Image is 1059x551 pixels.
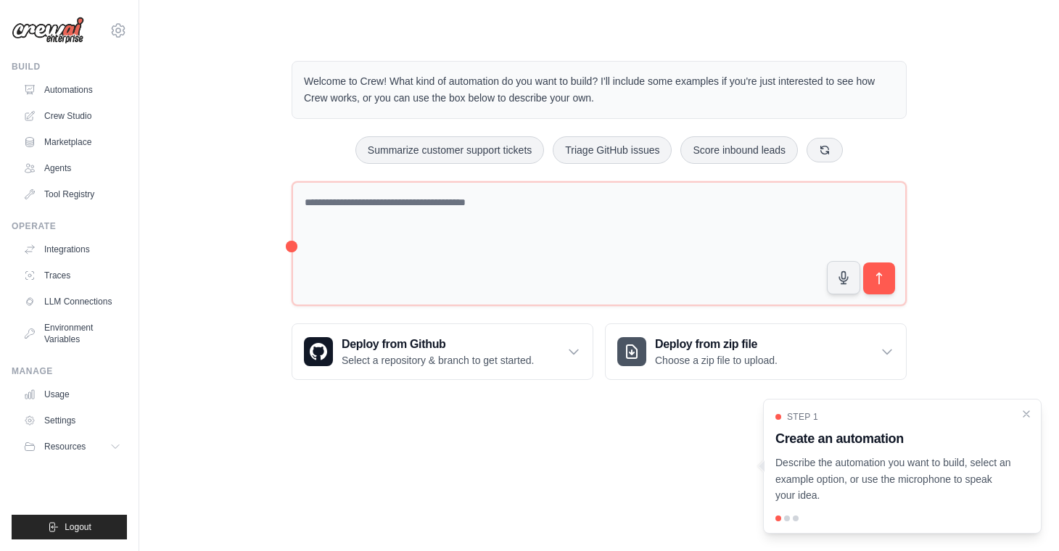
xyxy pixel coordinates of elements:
iframe: Chat Widget [986,481,1059,551]
a: LLM Connections [17,290,127,313]
p: Describe the automation you want to build, select an example option, or use the microphone to spe... [775,455,1012,504]
a: Tool Registry [17,183,127,206]
div: Operate [12,220,127,232]
span: Logout [65,521,91,533]
button: Score inbound leads [680,136,798,164]
a: Integrations [17,238,127,261]
button: Close walkthrough [1021,408,1032,420]
p: Select a repository & branch to get started. [342,353,534,368]
a: Traces [17,264,127,287]
a: Agents [17,157,127,180]
button: Resources [17,435,127,458]
a: Settings [17,409,127,432]
p: Welcome to Crew! What kind of automation do you want to build? I'll include some examples if you'... [304,73,894,107]
button: Summarize customer support tickets [355,136,544,164]
a: Marketplace [17,130,127,154]
a: Environment Variables [17,316,127,351]
button: Triage GitHub issues [553,136,672,164]
p: Choose a zip file to upload. [655,353,778,368]
img: Logo [12,17,84,44]
a: Automations [17,78,127,101]
button: Logout [12,515,127,539]
span: Step 1 [787,411,818,423]
span: Resources [44,441,86,452]
div: Manage [12,365,127,377]
h3: Create an automation [775,428,1012,449]
a: Usage [17,383,127,406]
h3: Deploy from zip file [655,336,778,353]
h3: Deploy from Github [342,336,534,353]
div: Build [12,61,127,72]
a: Crew Studio [17,104,127,128]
